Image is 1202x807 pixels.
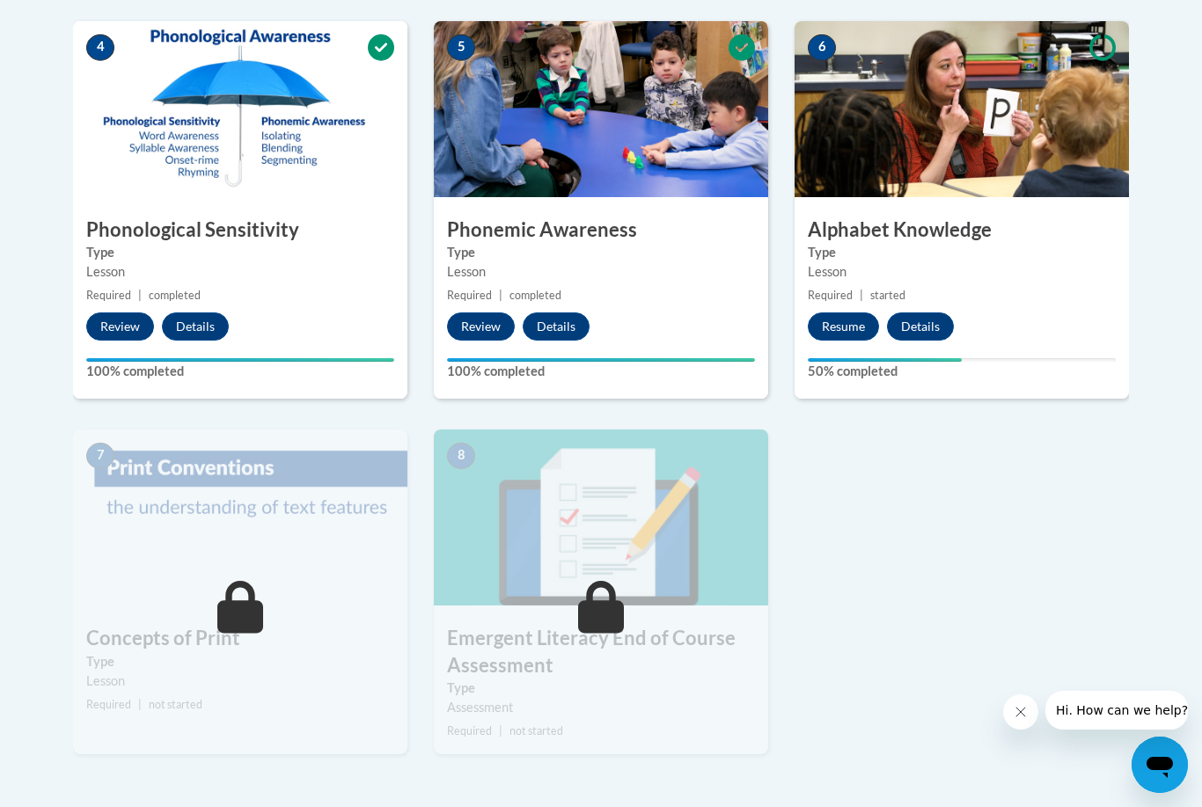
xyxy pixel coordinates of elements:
div: Your progress [86,358,394,362]
div: Your progress [808,358,962,362]
span: completed [509,289,561,302]
label: Type [86,243,394,262]
span: 7 [86,443,114,469]
button: Details [162,312,229,341]
label: 100% completed [86,362,394,381]
label: Type [86,652,394,671]
img: Course Image [73,429,407,605]
span: not started [509,724,563,737]
div: Lesson [86,671,394,691]
span: Required [86,289,131,302]
img: Course Image [795,21,1129,197]
button: Resume [808,312,879,341]
label: 100% completed [447,362,755,381]
span: 6 [808,34,836,61]
span: 8 [447,443,475,469]
span: Required [86,698,131,711]
label: Type [808,243,1116,262]
h3: Alphabet Knowledge [795,216,1129,244]
button: Review [86,312,154,341]
span: completed [149,289,201,302]
span: | [860,289,863,302]
span: not started [149,698,202,711]
span: | [138,698,142,711]
span: | [499,289,502,302]
label: Type [447,243,755,262]
span: | [499,724,502,737]
h3: Concepts of Print [73,625,407,652]
button: Details [523,312,590,341]
div: Assessment [447,698,755,717]
div: Your progress [447,358,755,362]
span: 4 [86,34,114,61]
img: Course Image [434,21,768,197]
span: Required [447,724,492,737]
span: 5 [447,34,475,61]
h3: Phonological Sensitivity [73,216,407,244]
label: 50% completed [808,362,1116,381]
iframe: Button to launch messaging window [1132,737,1188,793]
div: Lesson [86,262,394,282]
iframe: Message from company [1045,691,1188,730]
h3: Phonemic Awareness [434,216,768,244]
span: started [870,289,905,302]
img: Course Image [434,429,768,605]
button: Review [447,312,515,341]
label: Type [447,679,755,698]
span: Required [808,289,853,302]
button: Details [887,312,954,341]
div: Lesson [808,262,1116,282]
h3: Emergent Literacy End of Course Assessment [434,625,768,679]
span: | [138,289,142,302]
iframe: Close message [1003,694,1038,730]
div: Lesson [447,262,755,282]
img: Course Image [73,21,407,197]
span: Required [447,289,492,302]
